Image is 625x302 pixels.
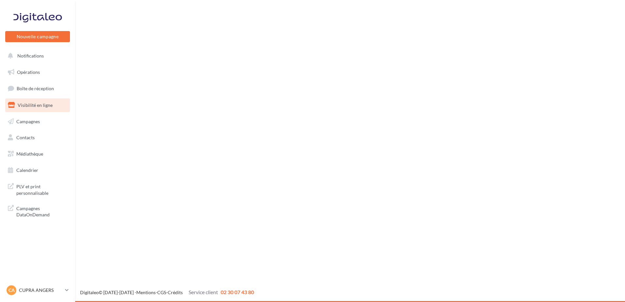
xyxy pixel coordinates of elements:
span: 02 30 07 43 80 [221,289,254,295]
a: Contacts [4,131,71,144]
p: CUPRA ANGERS [19,287,62,294]
a: Digitaleo [80,290,99,295]
a: CA CUPRA ANGERS [5,284,70,296]
span: Campagnes [16,118,40,124]
a: Médiathèque [4,147,71,161]
a: CGS [157,290,166,295]
button: Nouvelle campagne [5,31,70,42]
a: Boîte de réception [4,81,71,95]
a: Campagnes DataOnDemand [4,201,71,221]
span: Campagnes DataOnDemand [16,204,67,218]
span: Notifications [17,53,44,59]
a: Crédits [168,290,183,295]
button: Notifications [4,49,69,63]
a: PLV et print personnalisable [4,179,71,199]
a: Opérations [4,65,71,79]
a: Campagnes [4,115,71,128]
span: Calendrier [16,167,38,173]
span: Opérations [17,69,40,75]
a: Calendrier [4,163,71,177]
span: PLV et print personnalisable [16,182,67,196]
span: Service client [189,289,218,295]
span: Médiathèque [16,151,43,157]
a: Mentions [136,290,156,295]
span: © [DATE]-[DATE] - - - [80,290,254,295]
span: Visibilité en ligne [18,102,53,108]
a: Visibilité en ligne [4,98,71,112]
span: CA [8,287,15,294]
span: Boîte de réception [17,86,54,91]
span: Contacts [16,135,35,140]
